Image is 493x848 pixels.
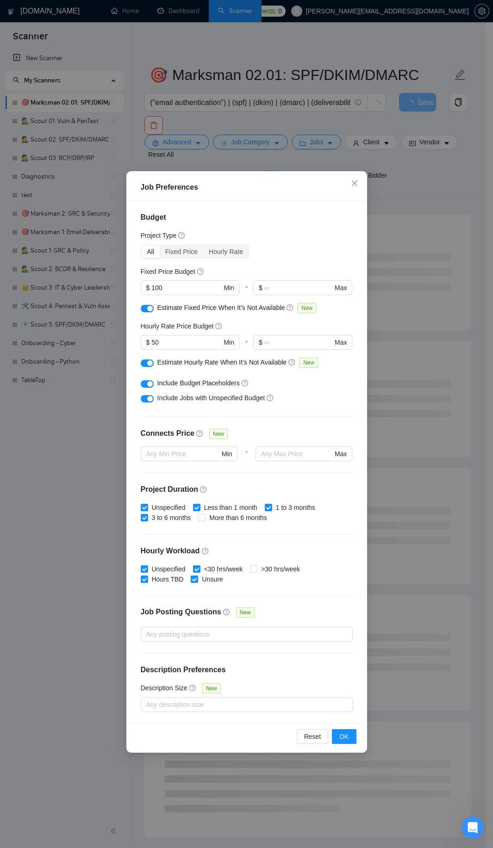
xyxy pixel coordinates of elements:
button: Upload attachment [44,303,51,310]
button: Emoji picker [14,303,22,310]
span: Unspecified [148,502,189,513]
span: $ [146,283,150,293]
div: Nazar says… [7,31,178,123]
span: question-circle [196,430,204,437]
span: Max [335,337,347,347]
span: New [298,303,316,313]
div: You rated the conversation [19,256,125,266]
button: go back [6,4,24,21]
h4: Description Preferences [141,664,353,675]
div: - [237,446,255,472]
span: question-circle [178,232,186,239]
div: Just following up regarding your recent request. [15,46,144,64]
button: OK [332,729,356,744]
span: New [300,358,318,368]
div: Hello there! ﻿I hope you are doing well :) ​ ﻿If there's nothing else you need assistance with, I... [15,141,144,231]
div: Fixed Price [160,245,203,258]
h5: Hourly Rate Price Budget [141,321,214,331]
div: All [142,245,160,258]
span: Max [335,283,347,293]
span: Min [224,337,234,347]
span: $ [259,337,262,347]
h5: Project Type [141,230,177,241]
span: Max [335,449,347,459]
span: Min [222,449,232,459]
h5: Description Size [141,683,187,693]
span: New [236,607,255,618]
span: Less than 1 month [200,502,261,513]
span: <30 hrs/week [200,564,247,574]
div: AI Assistant from GigRadar 📡 says… [7,244,178,295]
iframe: Intercom live chat [462,817,484,839]
span: Unspecified [148,564,189,574]
button: Reset [297,729,329,744]
div: Job Preferences [141,182,353,193]
div: [DATE] [7,123,178,135]
div: Hi there, [15,37,144,46]
div: - [240,335,253,357]
span: question-circle [189,684,197,692]
img: Profile image for Nazar [26,5,41,20]
div: Is there anything else we can assist you with or any updates needed on your side? Feel free to le... [15,64,144,110]
span: $ [259,283,262,293]
div: Hourly Rate [203,245,249,258]
input: Any Min Price [146,449,220,459]
button: Close [342,171,367,196]
button: Home [162,4,179,21]
input: ∞ [264,337,333,347]
span: Unsure [198,574,226,584]
span: question-circle [200,486,207,493]
span: question-circle [242,379,249,387]
h4: Hourly Workload [141,545,353,557]
input: 0 [151,337,222,347]
textarea: Message… [8,284,177,299]
span: >30 hrs/week [257,564,304,574]
span: question-circle [287,304,294,311]
span: Hours TBD [148,574,187,584]
div: [DATE] [7,19,178,31]
button: Send a message… [159,299,174,314]
span: question-circle [223,608,231,616]
span: great [112,257,121,265]
span: New [202,683,221,693]
input: ∞ [264,283,333,293]
span: Min [224,283,234,293]
span: $ [146,337,150,347]
h4: Budget [141,212,353,223]
span: question-circle [267,394,274,402]
span: Estimate Hourly Rate When It’s Not Available [157,359,287,366]
div: Nazar says… [7,135,178,244]
button: Gif picker [29,303,37,310]
div: Hello there! I hope you are doing well :) ​ If there's nothing else you need assistance with, I'l... [7,135,152,237]
h4: Connects Price [141,428,194,439]
span: New [209,429,228,439]
span: 3 to 6 months [148,513,195,523]
span: question-circle [288,359,296,366]
span: Reset [304,731,321,742]
h5: Fixed Price Budget [141,266,195,277]
p: Active [45,12,63,21]
input: Any Max Price [261,449,333,459]
span: Include Jobs with Unspecified Budget [157,394,265,402]
span: close [351,180,358,187]
h1: Nazar [45,5,66,12]
span: question-circle [197,268,205,275]
input: 0 [151,283,222,293]
span: Estimate Fixed Price When It’s Not Available [157,304,285,311]
span: More than 6 months [206,513,271,523]
span: 1 to 3 months [272,502,319,513]
span: Include Budget Placeholders [157,379,240,387]
div: - [240,280,253,303]
span: OK [339,731,349,742]
div: Thanks for letting us know [19,267,125,276]
span: question-circle [202,547,209,555]
h4: Project Duration [141,484,353,495]
h4: Job Posting Questions [141,607,221,618]
div: Hi there,Just following up regarding your recent request.Is there anything else we can assist you... [7,31,152,115]
span: question-circle [215,322,223,330]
